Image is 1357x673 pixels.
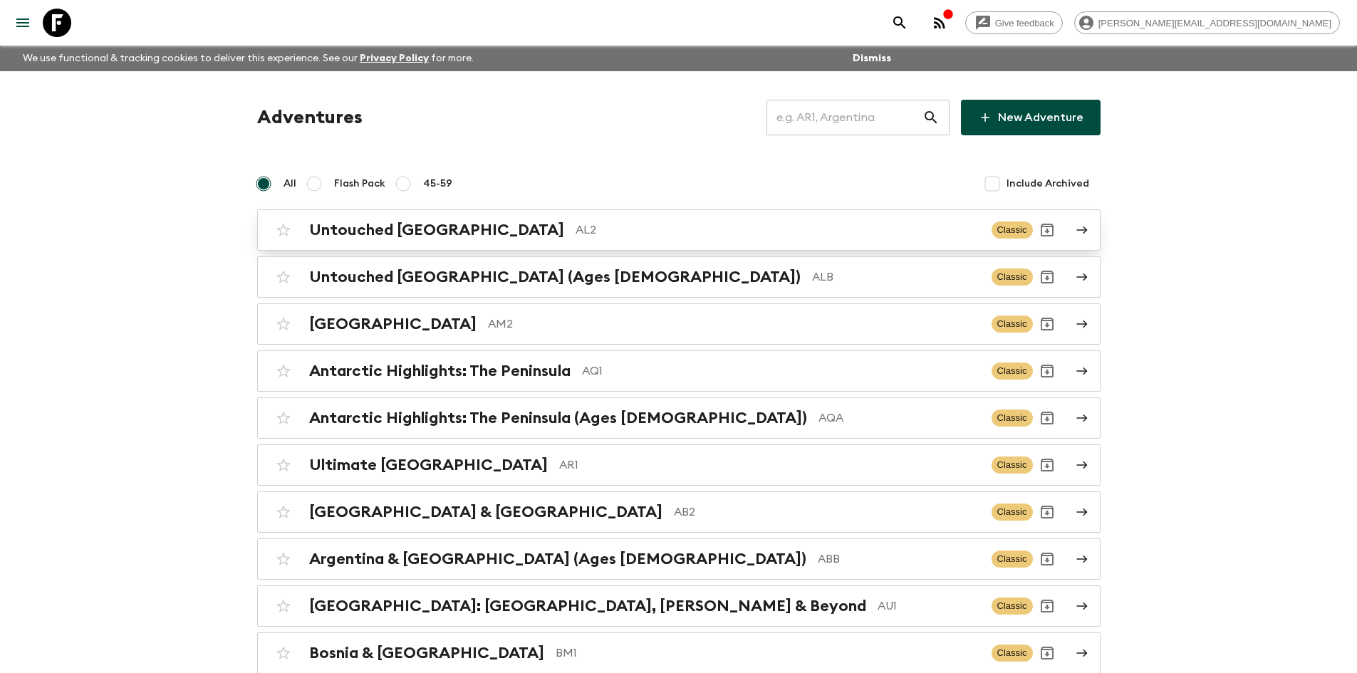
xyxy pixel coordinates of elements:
h1: Adventures [257,103,363,132]
a: [GEOGRAPHIC_DATA] & [GEOGRAPHIC_DATA]AB2ClassicArchive [257,491,1101,533]
button: Archive [1033,216,1061,244]
a: Untouched [GEOGRAPHIC_DATA]AL2ClassicArchive [257,209,1101,251]
h2: Argentina & [GEOGRAPHIC_DATA] (Ages [DEMOGRAPHIC_DATA]) [309,550,806,568]
div: [PERSON_NAME][EMAIL_ADDRESS][DOMAIN_NAME] [1074,11,1340,34]
p: AR1 [559,457,980,474]
span: Classic [992,362,1033,380]
button: Archive [1033,357,1061,385]
h2: Bosnia & [GEOGRAPHIC_DATA] [309,644,544,662]
a: Antarctic Highlights: The PeninsulaAQ1ClassicArchive [257,350,1101,392]
button: menu [9,9,37,37]
button: Archive [1033,545,1061,573]
p: ALB [812,268,980,286]
button: Archive [1033,498,1061,526]
p: AM2 [488,315,980,333]
span: Classic [992,457,1033,474]
span: Classic [992,315,1033,333]
h2: [GEOGRAPHIC_DATA] [309,315,477,333]
span: Give feedback [987,18,1062,28]
span: Flash Pack [334,177,385,191]
h2: Untouched [GEOGRAPHIC_DATA] (Ages [DEMOGRAPHIC_DATA]) [309,268,801,286]
a: Untouched [GEOGRAPHIC_DATA] (Ages [DEMOGRAPHIC_DATA])ALBClassicArchive [257,256,1101,298]
span: 45-59 [423,177,452,191]
h2: Antarctic Highlights: The Peninsula (Ages [DEMOGRAPHIC_DATA]) [309,409,807,427]
a: [GEOGRAPHIC_DATA]: [GEOGRAPHIC_DATA], [PERSON_NAME] & BeyondAU1ClassicArchive [257,585,1101,627]
h2: [GEOGRAPHIC_DATA] & [GEOGRAPHIC_DATA] [309,503,662,521]
span: Classic [992,268,1033,286]
button: Archive [1033,639,1061,667]
p: We use functional & tracking cookies to deliver this experience. See our for more. [17,46,479,71]
p: AU1 [878,598,980,615]
span: Classic [992,221,1033,239]
h2: [GEOGRAPHIC_DATA]: [GEOGRAPHIC_DATA], [PERSON_NAME] & Beyond [309,597,866,615]
h2: Ultimate [GEOGRAPHIC_DATA] [309,456,548,474]
span: Classic [992,409,1033,427]
button: Archive [1033,263,1061,291]
button: Dismiss [849,48,895,68]
a: Give feedback [965,11,1063,34]
p: AQA [818,409,980,427]
span: Classic [992,645,1033,662]
input: e.g. AR1, Argentina [766,98,922,137]
button: Archive [1033,404,1061,432]
p: AL2 [576,221,980,239]
a: Privacy Policy [360,53,429,63]
button: Archive [1033,592,1061,620]
a: Ultimate [GEOGRAPHIC_DATA]AR1ClassicArchive [257,444,1101,486]
button: Archive [1033,310,1061,338]
span: [PERSON_NAME][EMAIL_ADDRESS][DOMAIN_NAME] [1091,18,1339,28]
h2: Untouched [GEOGRAPHIC_DATA] [309,221,564,239]
span: Classic [992,598,1033,615]
span: All [284,177,296,191]
button: Archive [1033,451,1061,479]
a: [GEOGRAPHIC_DATA]AM2ClassicArchive [257,303,1101,345]
h2: Antarctic Highlights: The Peninsula [309,362,571,380]
p: BM1 [556,645,980,662]
span: Classic [992,504,1033,521]
a: New Adventure [961,100,1101,135]
p: ABB [818,551,980,568]
p: AB2 [674,504,980,521]
p: AQ1 [582,362,980,380]
span: Include Archived [1007,177,1089,191]
a: Argentina & [GEOGRAPHIC_DATA] (Ages [DEMOGRAPHIC_DATA])ABBClassicArchive [257,538,1101,580]
span: Classic [992,551,1033,568]
button: search adventures [885,9,914,37]
a: Antarctic Highlights: The Peninsula (Ages [DEMOGRAPHIC_DATA])AQAClassicArchive [257,397,1101,439]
